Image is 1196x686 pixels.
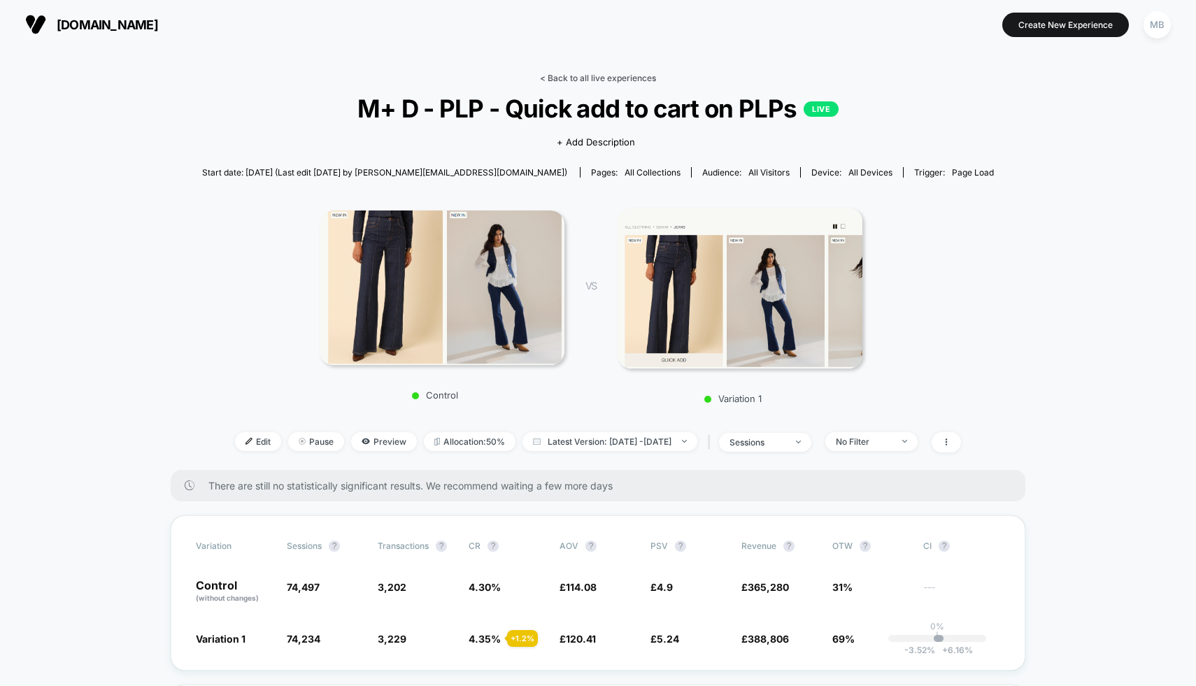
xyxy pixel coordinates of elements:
[804,101,839,117] p: LIVE
[657,581,673,593] span: 4.9
[923,583,1000,603] span: ---
[557,136,635,150] span: + Add Description
[21,13,162,36] button: [DOMAIN_NAME]
[522,432,697,451] span: Latest Version: [DATE] - [DATE]
[936,631,939,642] p: |
[287,541,322,551] span: Sessions
[560,541,578,551] span: AOV
[436,541,447,552] button: ?
[378,581,406,593] span: 3,202
[741,581,789,593] span: £
[832,581,853,593] span: 31%
[196,541,273,552] span: Variation
[902,440,907,443] img: end
[800,167,903,178] span: Device:
[487,541,499,552] button: ?
[650,541,668,551] span: PSV
[904,645,935,655] span: -3.52 %
[434,438,440,445] img: rebalance
[832,633,855,645] span: 69%
[25,14,46,35] img: Visually logo
[329,541,340,552] button: ?
[783,541,795,552] button: ?
[618,208,862,369] img: Variation 1 main
[935,645,973,655] span: 6.16 %
[836,436,892,447] div: No Filter
[1144,11,1171,38] div: MB
[650,633,679,645] span: £
[702,167,790,178] div: Audience:
[675,541,686,552] button: ?
[748,581,789,593] span: 365,280
[196,633,245,645] span: Variation 1
[741,633,789,645] span: £
[914,167,994,178] div: Trigger:
[682,440,687,443] img: end
[611,393,855,404] p: Variation 1
[288,432,344,451] span: Pause
[566,633,596,645] span: 120.41
[235,432,281,451] span: Edit
[287,633,320,645] span: 74,234
[299,438,306,445] img: end
[424,432,515,451] span: Allocation: 50%
[245,438,252,445] img: edit
[533,438,541,445] img: calendar
[591,167,681,178] div: Pages:
[320,210,564,364] img: Control main
[748,633,789,645] span: 388,806
[566,581,597,593] span: 114.08
[930,621,944,631] p: 0%
[469,541,480,551] span: CR
[1002,13,1129,37] button: Create New Experience
[469,581,501,593] span: 4.30 %
[748,167,790,178] span: All Visitors
[196,594,259,602] span: (without changes)
[848,167,892,178] span: all devices
[585,541,597,552] button: ?
[242,94,954,123] span: M+ D - PLP - Quick add to cart on PLPs
[923,541,1000,552] span: CI
[704,432,719,452] span: |
[560,633,596,645] span: £
[208,480,997,492] span: There are still no statistically significant results. We recommend waiting a few more days
[625,167,681,178] span: all collections
[560,581,597,593] span: £
[507,630,538,647] div: + 1.2 %
[585,280,597,292] span: VS
[796,441,801,443] img: end
[657,633,679,645] span: 5.24
[741,541,776,551] span: Revenue
[196,580,273,603] p: Control
[1139,10,1175,39] button: MB
[378,633,406,645] span: 3,229
[942,645,948,655] span: +
[469,633,501,645] span: 4.35 %
[540,73,656,83] a: < Back to all live experiences
[939,541,950,552] button: ?
[832,541,909,552] span: OTW
[378,541,429,551] span: Transactions
[729,437,785,448] div: sessions
[57,17,158,32] span: [DOMAIN_NAME]
[860,541,871,552] button: ?
[952,167,994,178] span: Page Load
[202,167,567,178] span: Start date: [DATE] (Last edit [DATE] by [PERSON_NAME][EMAIL_ADDRESS][DOMAIN_NAME])
[313,390,557,401] p: Control
[287,581,320,593] span: 74,497
[650,581,673,593] span: £
[351,432,417,451] span: Preview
